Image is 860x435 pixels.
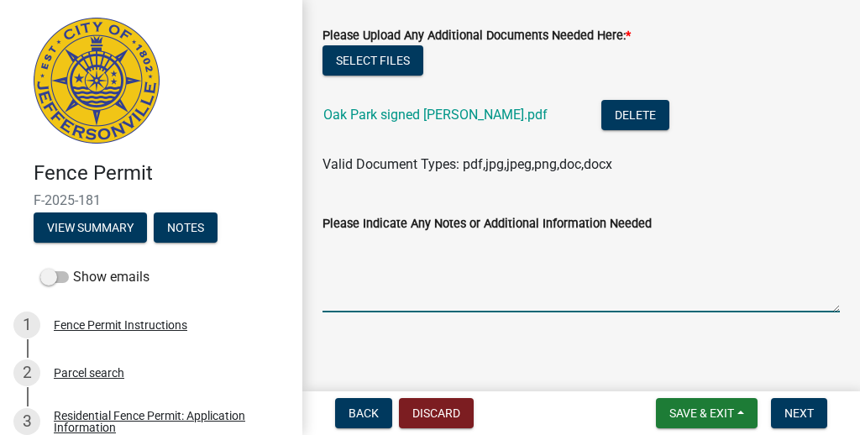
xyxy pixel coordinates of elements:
[154,212,218,243] button: Notes
[34,18,160,144] img: City of Jeffersonville, Indiana
[40,267,149,287] label: Show emails
[399,398,474,428] button: Discard
[322,30,631,42] label: Please Upload Any Additional Documents Needed Here:
[322,156,612,172] span: Valid Document Types: pdf,jpg,jpeg,png,doc,docx
[34,192,269,208] span: F-2025-181
[323,107,548,123] a: Oak Park signed [PERSON_NAME].pdf
[335,398,392,428] button: Back
[54,367,124,379] div: Parcel search
[601,108,669,124] wm-modal-confirm: Delete Document
[54,319,187,331] div: Fence Permit Instructions
[771,398,827,428] button: Next
[13,408,40,435] div: 3
[34,222,147,235] wm-modal-confirm: Summary
[34,161,289,186] h4: Fence Permit
[349,406,379,420] span: Back
[322,45,423,76] button: Select files
[656,398,758,428] button: Save & Exit
[784,406,814,420] span: Next
[669,406,734,420] span: Save & Exit
[54,410,275,433] div: Residential Fence Permit: Application Information
[34,212,147,243] button: View Summary
[13,312,40,338] div: 1
[322,218,652,230] label: Please Indicate Any Notes or Additional Information Needed
[601,100,669,130] button: Delete
[154,222,218,235] wm-modal-confirm: Notes
[13,359,40,386] div: 2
